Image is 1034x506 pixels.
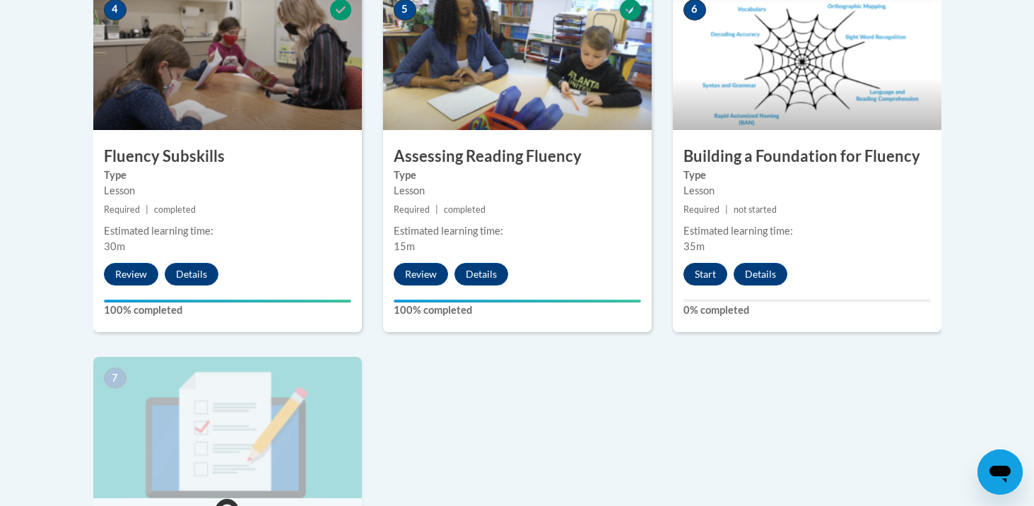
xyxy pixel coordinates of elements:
[683,263,727,286] button: Start
[683,183,931,199] div: Lesson
[394,240,415,252] span: 15m
[93,357,362,498] img: Course Image
[444,204,486,215] span: completed
[104,240,125,252] span: 30m
[977,449,1023,495] iframe: Button to launch messaging window
[104,167,351,183] label: Type
[104,204,140,215] span: Required
[104,263,158,286] button: Review
[683,240,705,252] span: 35m
[394,204,430,215] span: Required
[683,167,931,183] label: Type
[725,204,728,215] span: |
[394,263,448,286] button: Review
[154,204,196,215] span: completed
[454,263,508,286] button: Details
[673,146,941,167] h3: Building a Foundation for Fluency
[383,146,652,167] h3: Assessing Reading Fluency
[734,263,787,286] button: Details
[683,223,931,239] div: Estimated learning time:
[104,223,351,239] div: Estimated learning time:
[394,300,641,302] div: Your progress
[394,167,641,183] label: Type
[683,204,719,215] span: Required
[683,302,931,318] label: 0% completed
[104,183,351,199] div: Lesson
[104,367,127,389] span: 7
[435,204,438,215] span: |
[104,302,351,318] label: 100% completed
[394,223,641,239] div: Estimated learning time:
[104,300,351,302] div: Your progress
[394,183,641,199] div: Lesson
[394,302,641,318] label: 100% completed
[165,263,218,286] button: Details
[93,146,362,167] h3: Fluency Subskills
[734,204,777,215] span: not started
[146,204,148,215] span: |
